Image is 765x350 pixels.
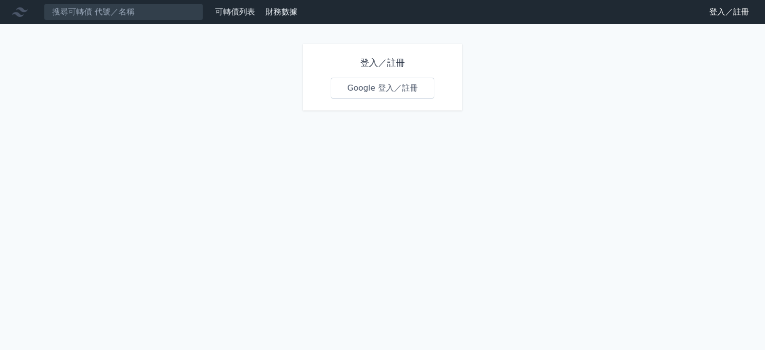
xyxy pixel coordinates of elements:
a: 可轉債列表 [215,7,255,16]
a: 登入／註冊 [701,4,757,20]
input: 搜尋可轉債 代號／名稱 [44,3,203,20]
h1: 登入／註冊 [331,56,434,70]
a: 財務數據 [265,7,297,16]
a: Google 登入／註冊 [331,78,434,99]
